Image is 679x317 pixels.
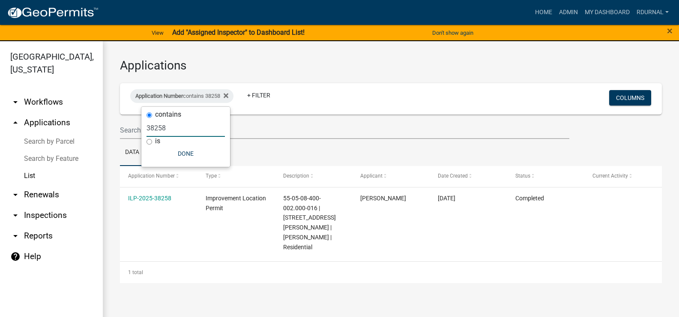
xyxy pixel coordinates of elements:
label: contains [155,111,181,118]
i: arrow_drop_down [10,210,21,220]
a: Admin [556,4,581,21]
i: arrow_drop_up [10,118,21,128]
a: ILP-2025-38258 [128,195,171,202]
datatable-header-cell: Date Created [430,166,507,187]
a: + Filter [240,88,277,103]
button: Columns [609,90,651,106]
button: Done [147,146,225,161]
span: 55-05-08-400-002.000-016 | 915 W GORDON RD | Eric Bryant | Residential [283,195,336,251]
datatable-header-cell: Type [197,166,275,187]
span: Eric Bryant [360,195,406,202]
span: Date Created [438,173,468,179]
label: is [155,138,160,145]
a: My Dashboard [581,4,633,21]
a: rdurnal [633,4,672,21]
a: Home [532,4,556,21]
h3: Applications [120,58,662,73]
i: arrow_drop_down [10,190,21,200]
div: 1 total [120,262,662,283]
span: Status [515,173,530,179]
span: Application Number [135,93,183,99]
i: arrow_drop_down [10,97,21,107]
input: Search for applications [120,121,569,139]
i: help [10,251,21,262]
span: × [667,25,673,37]
datatable-header-cell: Applicant [352,166,430,187]
span: Current Activity [592,173,628,179]
i: arrow_drop_down [10,231,21,241]
a: View [148,26,167,40]
span: Description [283,173,309,179]
span: Applicant [360,173,383,179]
strong: Add "Assigned Inspector" to Dashboard List! [172,28,305,36]
span: Completed [515,195,544,202]
button: Don't show again [429,26,477,40]
span: Application Number [128,173,175,179]
a: Data [120,139,144,166]
span: 03/04/2025 [438,195,455,202]
datatable-header-cell: Status [507,166,585,187]
datatable-header-cell: Description [275,166,352,187]
button: Close [667,26,673,36]
span: Improvement Location Permit [206,195,266,211]
div: contains 38258 [130,89,233,103]
datatable-header-cell: Application Number [120,166,197,187]
datatable-header-cell: Current Activity [584,166,662,187]
span: Type [206,173,217,179]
